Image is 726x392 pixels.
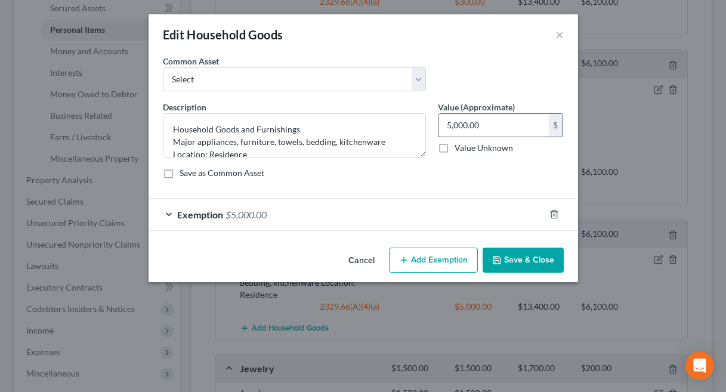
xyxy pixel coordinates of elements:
[555,27,564,42] button: ×
[549,114,563,137] div: $
[177,209,223,220] span: Exemption
[225,209,267,220] span: $5,000.00
[455,142,513,154] label: Value Unknown
[389,248,478,273] button: Add Exemption
[685,351,714,380] div: Open Intercom Messenger
[163,55,219,67] label: Common Asset
[180,167,264,179] label: Save as Common Asset
[163,26,283,43] div: Edit Household Goods
[339,249,384,273] button: Cancel
[438,101,515,113] label: Value (Approximate)
[438,114,549,137] input: 0.00
[483,248,564,273] button: Save & Close
[163,102,206,112] span: Description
